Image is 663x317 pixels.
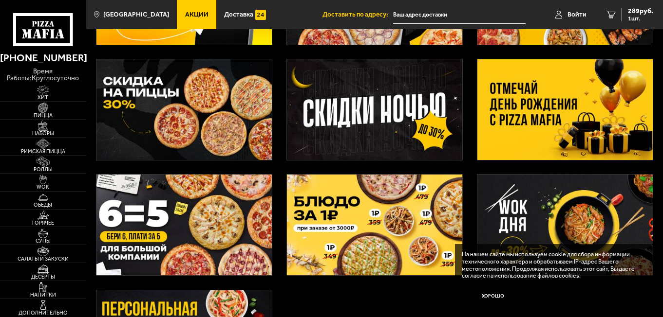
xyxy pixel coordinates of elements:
span: [GEOGRAPHIC_DATA] [103,11,169,18]
span: 289 руб. [628,8,653,15]
img: 15daf4d41897b9f0e9f617042186c801.svg [255,10,265,20]
span: Войти [568,11,587,18]
p: На нашем сайте мы используем cookie для сбора информации технического характера и обрабатываем IP... [462,251,641,280]
input: Ваш адрес доставки [393,6,526,24]
span: 1 шт. [628,16,653,21]
span: Акции [185,11,208,18]
button: Хорошо [462,286,524,307]
span: Доставить по адресу: [322,11,393,18]
span: Доставка [224,11,253,18]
